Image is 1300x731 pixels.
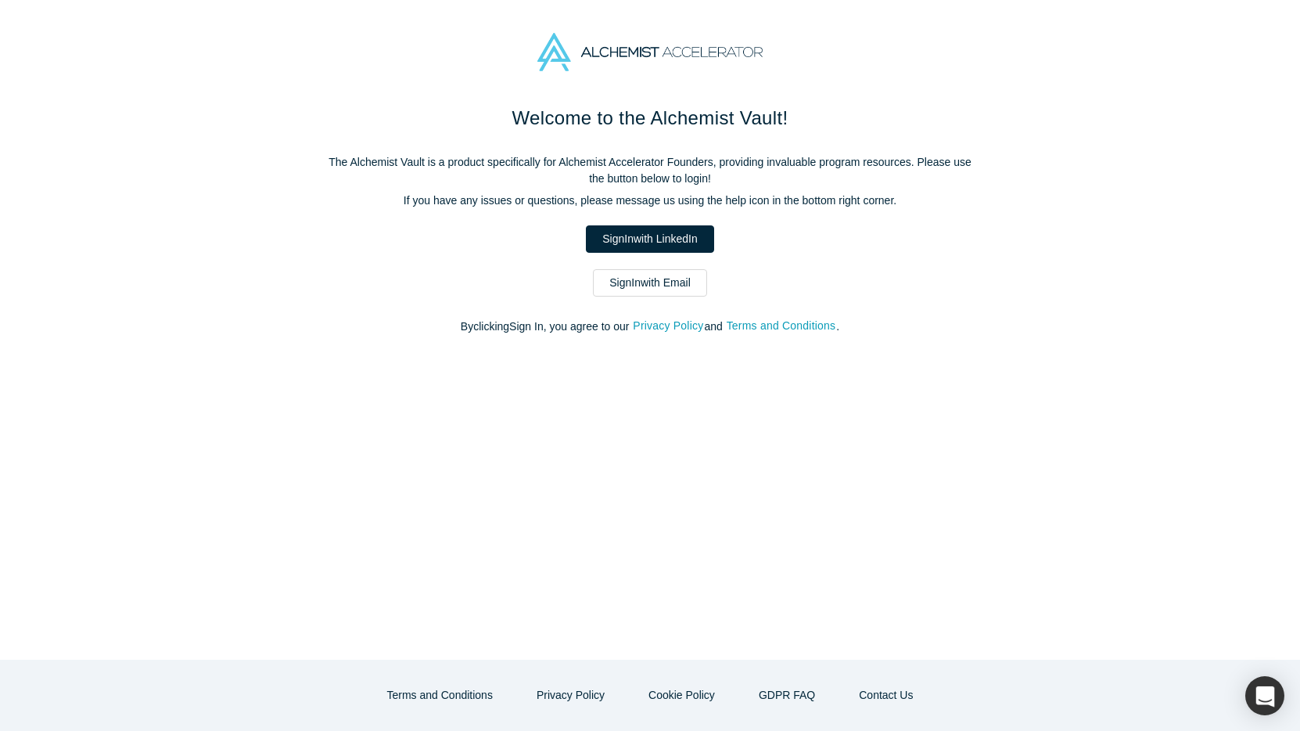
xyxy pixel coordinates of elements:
p: If you have any issues or questions, please message us using the help icon in the bottom right co... [321,193,979,209]
a: SignInwith LinkedIn [586,225,713,253]
img: Alchemist Accelerator Logo [537,33,763,71]
button: Contact Us [842,682,929,709]
h1: Welcome to the Alchemist Vault! [321,104,979,132]
a: GDPR FAQ [742,682,831,709]
a: SignInwith Email [593,269,707,297]
p: By clicking Sign In , you agree to our and . [321,319,979,335]
button: Terms and Conditions [726,317,837,335]
button: Privacy Policy [520,682,621,709]
button: Privacy Policy [632,317,704,335]
p: The Alchemist Vault is a product specifically for Alchemist Accelerator Founders, providing inval... [321,154,979,187]
button: Terms and Conditions [371,682,509,709]
button: Cookie Policy [632,682,731,709]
